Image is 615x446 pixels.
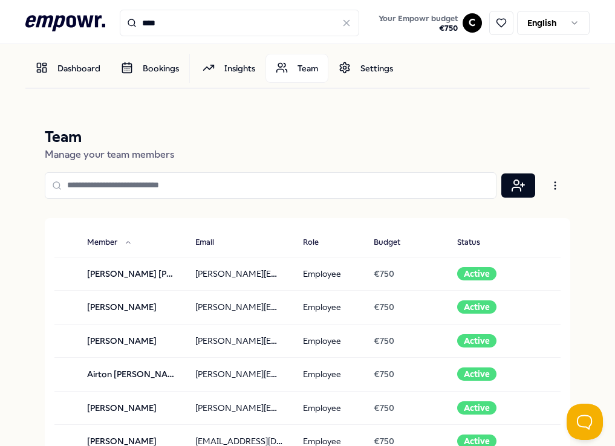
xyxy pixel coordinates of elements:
td: Employee [293,324,365,357]
td: [PERSON_NAME][EMAIL_ADDRESS][DOMAIN_NAME] [186,324,293,357]
a: Your Empowr budget€750 [374,10,463,36]
td: [PERSON_NAME] [77,324,185,357]
button: Member [77,230,142,254]
td: Employee [293,358,365,391]
span: € 750 [374,302,394,312]
div: Active [457,334,496,347]
button: Role [293,230,343,254]
span: € 750 [374,436,394,446]
span: € 750 [374,269,394,279]
a: Insights [192,54,265,83]
span: Manage your team members [45,149,174,160]
span: € 750 [374,369,394,379]
span: € 750 [374,336,394,346]
td: [PERSON_NAME][EMAIL_ADDRESS][DOMAIN_NAME] [186,291,293,324]
div: Active [457,367,496,381]
button: C [463,13,482,33]
td: Airton [PERSON_NAME] [77,358,185,391]
a: Bookings [111,54,189,83]
button: Email [186,230,238,254]
td: [PERSON_NAME] [77,291,185,324]
input: Search for products, categories or subcategories [120,10,359,36]
td: [PERSON_NAME] [PERSON_NAME] [77,257,185,290]
button: Your Empowr budget€750 [376,11,460,36]
a: Team [265,54,328,83]
td: Employee [293,291,365,324]
div: Active [457,267,496,280]
button: Status [447,230,504,254]
td: [PERSON_NAME][EMAIL_ADDRESS][DOMAIN_NAME] [186,257,293,290]
span: € 750 [379,24,458,33]
p: Team [45,128,570,147]
div: Active [457,300,496,314]
td: Employee [293,257,365,290]
iframe: Help Scout Beacon - Open [567,404,603,440]
span: Your Empowr budget [379,14,458,24]
button: Budget [364,230,425,254]
button: Open menu [540,173,570,198]
a: Dashboard [25,54,111,83]
td: [PERSON_NAME][EMAIL_ADDRESS][DOMAIN_NAME] [186,358,293,391]
a: Settings [328,54,403,83]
